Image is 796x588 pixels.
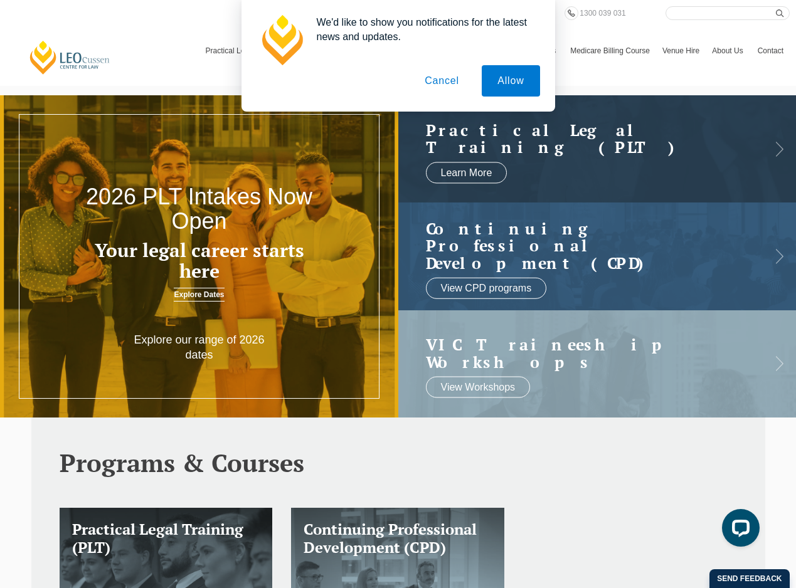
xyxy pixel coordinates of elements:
a: Practical LegalTraining (PLT) [426,121,744,155]
a: View Workshops [426,377,531,398]
h2: Programs & Courses [60,449,737,476]
img: notification icon [257,15,307,65]
a: View CPD programs [426,278,547,299]
iframe: LiveChat chat widget [712,504,765,557]
h2: Practical Legal Training (PLT) [426,121,744,155]
a: VIC Traineeship Workshops [426,336,744,370]
button: Cancel [409,65,475,97]
p: Explore our range of 2026 dates [120,333,279,362]
h3: Continuing Professional Development (CPD) [304,520,492,557]
h2: Continuing Professional Development (CPD) [426,220,744,272]
button: Allow [482,65,539,97]
a: Learn More [426,162,507,183]
div: We'd like to show you notifications for the latest news and updates. [307,15,540,44]
h2: 2026 PLT Intakes Now Open [80,184,319,234]
h3: Your legal career starts here [80,240,319,281]
h3: Practical Legal Training (PLT) [72,520,260,557]
a: Continuing ProfessionalDevelopment (CPD) [426,220,744,272]
a: Explore Dates [174,288,224,302]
